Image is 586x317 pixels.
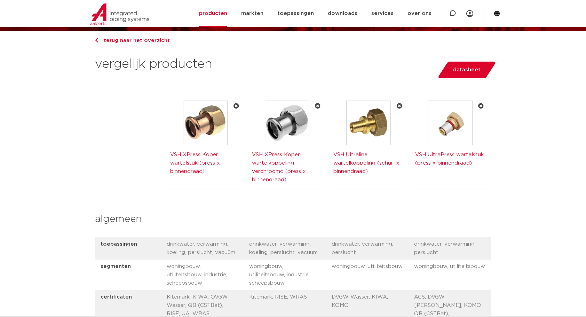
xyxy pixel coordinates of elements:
div: woningbouw, utiliteitsbouw [332,262,403,287]
div: woningbouw, utiliteitsbouw, industrie, scheepsbouw [249,262,320,287]
h2: vergelijk producten [95,56,212,73]
a: VSH XPress Koper wartelstuk (press x binnendraad) [170,152,220,174]
p: toepassingen [101,240,167,252]
div: woningbouw, utiliteitsbouw [414,262,485,287]
span: datasheet [453,64,481,76]
div: drinkwater, verwarming, koeling, perslucht, vacuüm [249,240,320,257]
img: Thumbnail for VSH XPress Koper wartelkoppeling verchroomd (press x binnendraad) [265,101,309,145]
a: VSH UltraPress wartelstuk (press x binnendraad) [415,152,484,166]
a: terug naar het overzicht [95,38,170,43]
img: Thumbnail for VSH Ultraline wartelkoppeling (schuif x binnendraad) [346,101,391,145]
div: drinkwater, verwarming, perslucht [414,240,485,257]
h3: algemeen [95,212,491,226]
a: VSH Ultraline wartelkoppeling (schuif x binnendraad) [333,152,399,174]
div: drinkwater, verwarming, koeling, perslucht, vacuüm [167,240,238,257]
img: Thumbnail for VSH XPress Koper wartelstuk (press x binnendraad) [183,101,228,145]
img: Thumbnail for VSH UltraPress wartelstuk (press x binnendraad) [428,101,473,145]
div: woningbouw, utiliteitsbouw, industrie, scheepsbouw [167,262,238,287]
a: VSH XPress Koper wartelkoppeling verchroomd (press x binnendraad) [252,152,306,182]
p: segmenten [101,262,167,283]
a: datasheet [437,62,496,78]
div: drinkwater, verwarming, perslucht [332,240,403,257]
